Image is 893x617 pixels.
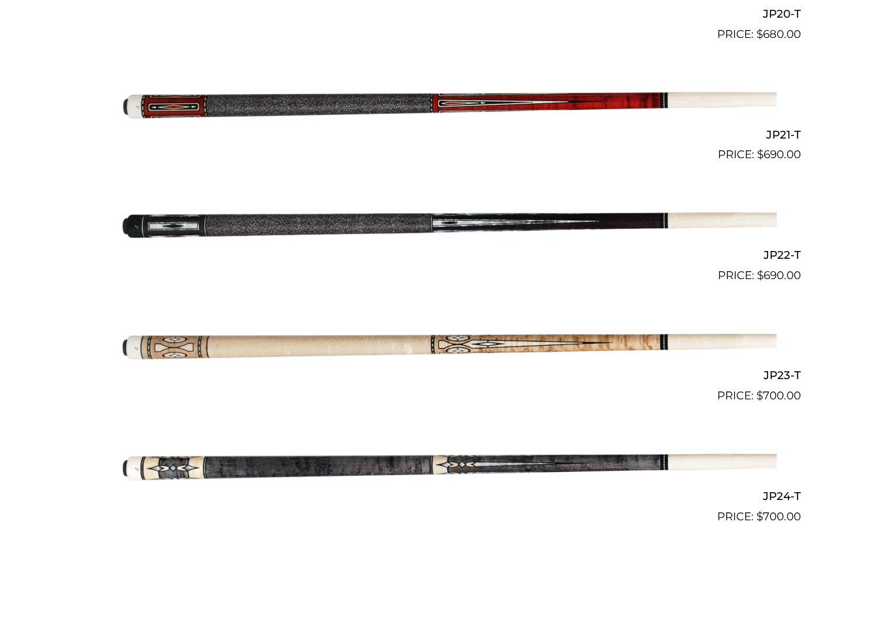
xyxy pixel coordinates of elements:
[757,269,764,282] span: $
[116,48,777,158] img: JP21-T
[757,148,801,161] bdi: 690.00
[92,484,801,508] h2: JP24-T
[92,122,801,146] h2: JP21-T
[757,148,764,161] span: $
[756,27,763,41] span: $
[92,48,801,163] a: JP21-T $690.00
[92,169,801,284] a: JP22-T $690.00
[756,389,801,402] bdi: 700.00
[92,410,801,525] a: JP24-T $700.00
[92,242,801,267] h2: JP22-T
[756,27,801,41] bdi: 680.00
[116,410,777,520] img: JP24-T
[116,169,777,278] img: JP22-T
[116,290,777,399] img: JP23-T
[756,389,763,402] span: $
[92,363,801,388] h2: JP23-T
[757,269,801,282] bdi: 690.00
[756,510,801,523] bdi: 700.00
[756,510,763,523] span: $
[92,290,801,405] a: JP23-T $700.00
[92,2,801,26] h2: JP20-T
